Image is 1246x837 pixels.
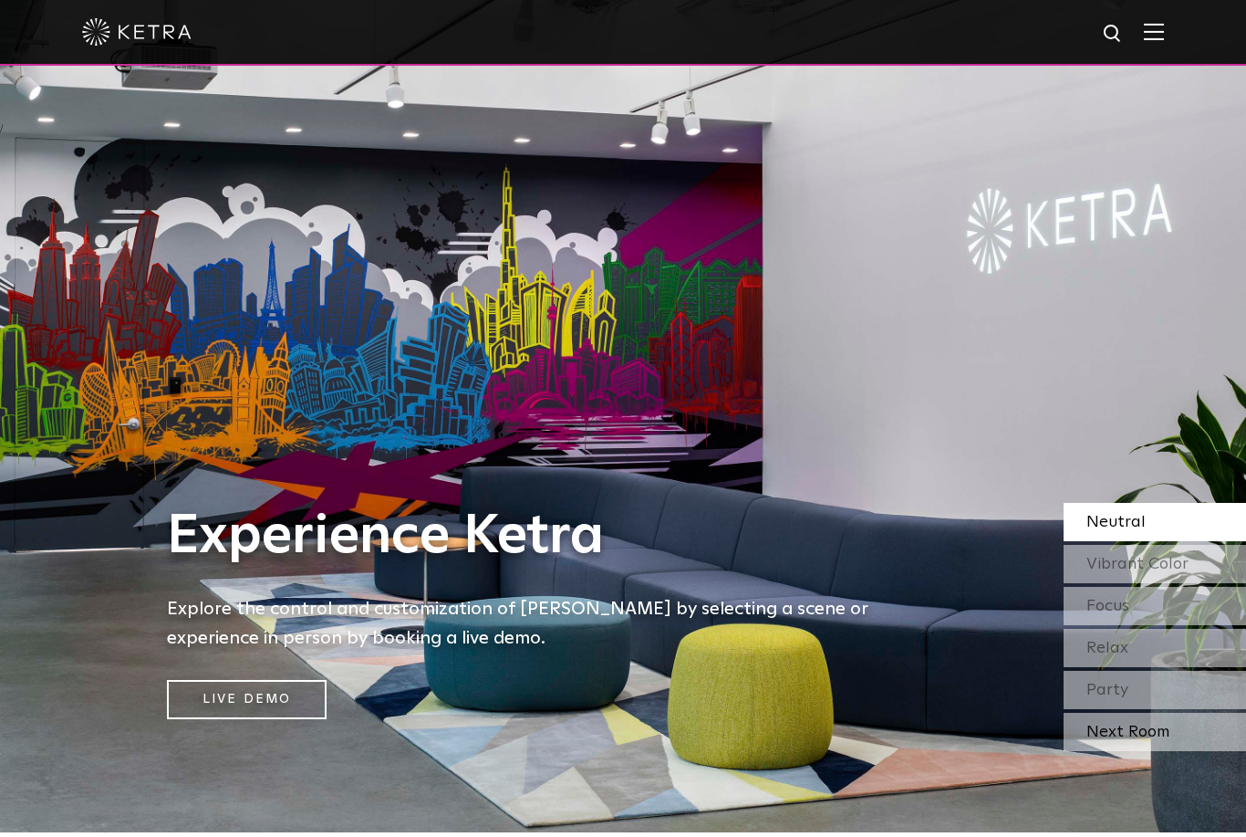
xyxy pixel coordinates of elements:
[1102,23,1125,46] img: search icon
[1086,682,1128,698] span: Party
[1086,640,1128,656] span: Relax
[167,680,327,719] a: Live Demo
[1064,713,1246,751] div: Next Room
[167,507,897,567] h1: Experience Ketra
[1086,514,1146,530] span: Neutral
[1144,23,1164,40] img: Hamburger%20Nav.svg
[167,594,897,653] h5: Explore the control and customization of [PERSON_NAME] by selecting a scene or experience in pers...
[1086,556,1189,572] span: Vibrant Color
[82,18,192,46] img: ketra-logo-2019-white
[1086,598,1129,614] span: Focus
